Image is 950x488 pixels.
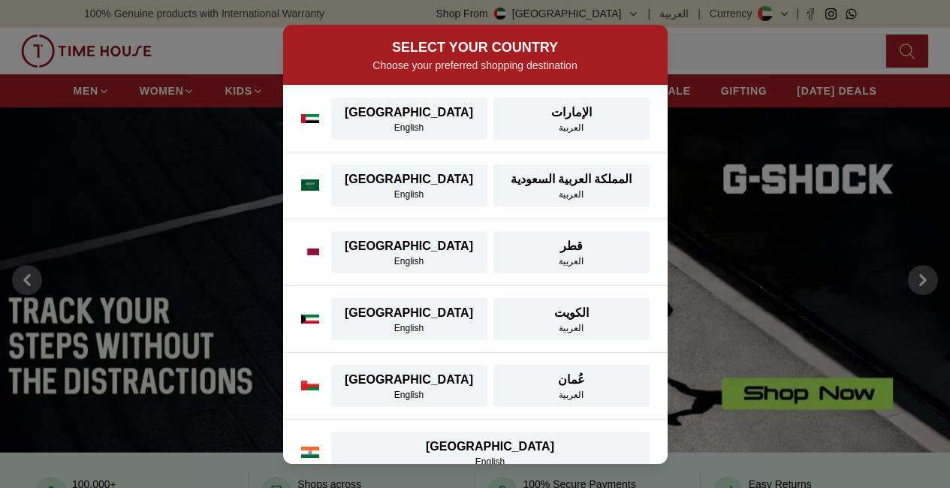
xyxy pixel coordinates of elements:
[301,315,319,324] img: Kuwait flag
[502,237,641,255] div: قطر
[301,179,319,191] img: Saudi Arabia flag
[331,365,487,407] button: [GEOGRAPHIC_DATA]English
[301,37,650,58] h2: SELECT YOUR COUNTRY
[340,122,478,134] div: English
[301,381,319,390] img: Oman flag
[493,164,650,206] button: المملكة العربية السعوديةالعربية
[493,365,650,407] button: عُمانالعربية
[502,170,641,188] div: المملكة العربية السعودية
[502,104,641,122] div: الإمارات
[340,237,478,255] div: [GEOGRAPHIC_DATA]
[340,255,478,267] div: English
[493,298,650,340] button: الكويتالعربية
[331,432,650,474] button: [GEOGRAPHIC_DATA]English
[301,58,650,73] p: Choose your preferred shopping destination
[331,164,487,206] button: [GEOGRAPHIC_DATA]English
[493,98,650,140] button: الإماراتالعربية
[301,249,319,256] img: Qatar flag
[340,371,478,389] div: [GEOGRAPHIC_DATA]
[340,188,478,200] div: English
[331,298,487,340] button: [GEOGRAPHIC_DATA]English
[340,438,641,456] div: [GEOGRAPHIC_DATA]
[493,231,650,273] button: قطرالعربية
[340,456,641,468] div: English
[502,255,641,267] div: العربية
[331,98,487,140] button: [GEOGRAPHIC_DATA]English
[502,389,641,401] div: العربية
[340,389,478,401] div: English
[331,231,487,273] button: [GEOGRAPHIC_DATA]English
[340,104,478,122] div: [GEOGRAPHIC_DATA]
[502,371,641,389] div: عُمان
[340,322,478,334] div: English
[340,170,478,188] div: [GEOGRAPHIC_DATA]
[502,188,641,200] div: العربية
[502,322,641,334] div: العربية
[301,114,319,123] img: UAE flag
[340,304,478,322] div: [GEOGRAPHIC_DATA]
[301,447,319,459] img: India flag
[502,304,641,322] div: الكويت
[502,122,641,134] div: العربية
